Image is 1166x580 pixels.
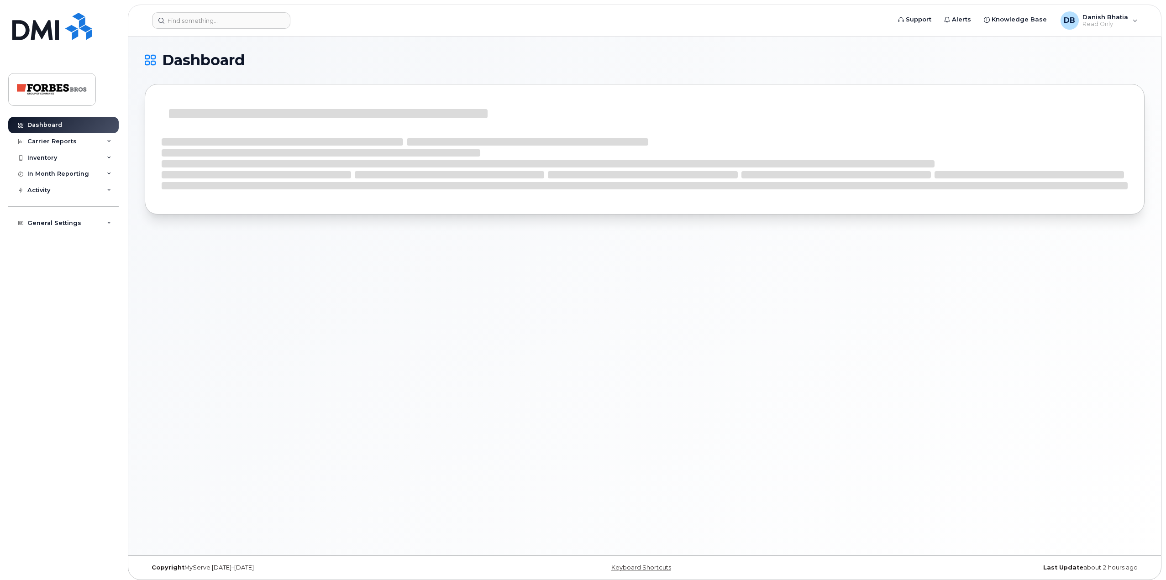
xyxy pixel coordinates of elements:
div: about 2 hours ago [811,564,1145,571]
div: MyServe [DATE]–[DATE] [145,564,478,571]
strong: Last Update [1043,564,1083,571]
span: Dashboard [162,53,245,67]
strong: Copyright [152,564,184,571]
a: Keyboard Shortcuts [611,564,671,571]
